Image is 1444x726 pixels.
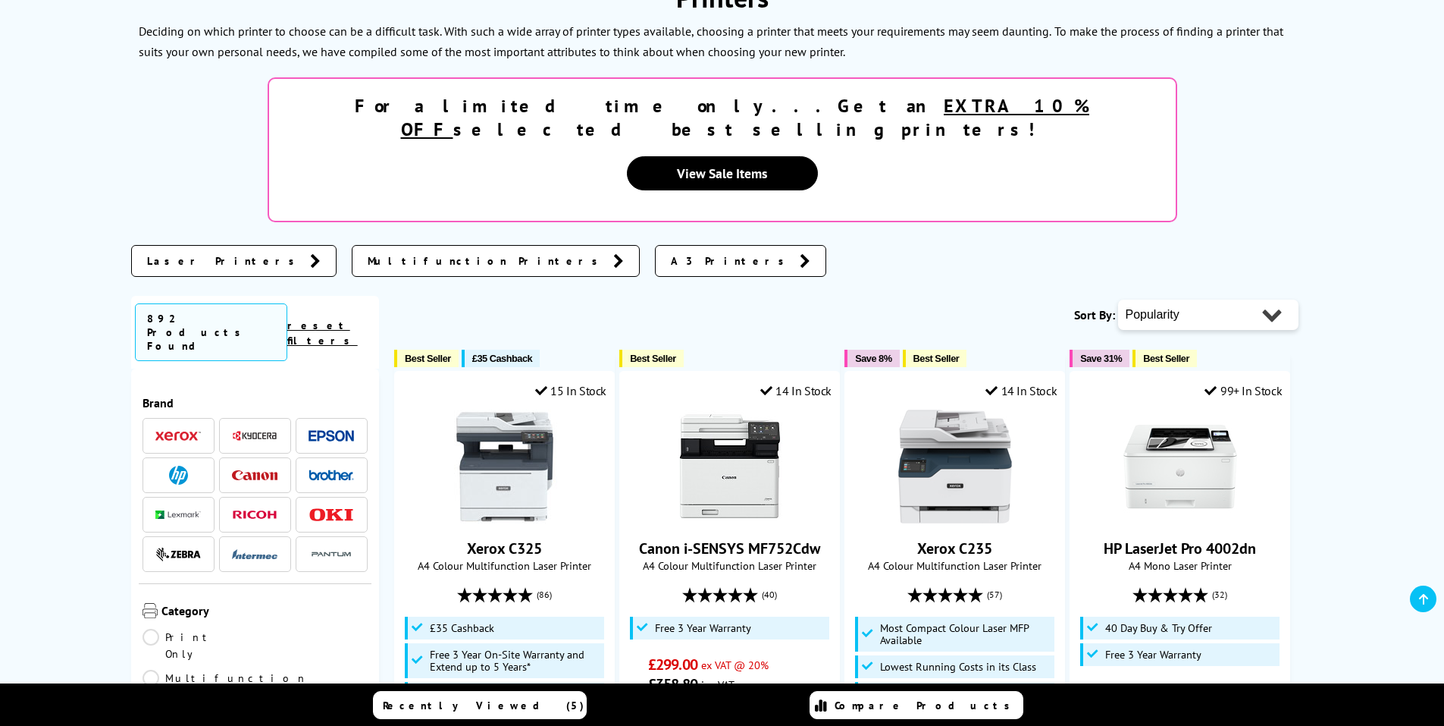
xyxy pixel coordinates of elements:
[232,511,277,519] img: Ricoh
[1070,350,1129,367] button: Save 31%
[143,629,255,662] a: Print Only
[671,253,792,269] span: A3 Printers
[701,677,735,692] span: inc VAT
[309,426,354,445] a: Epson
[448,410,562,523] img: Xerox C325
[762,580,777,609] span: (40)
[673,410,787,523] img: Canon i-SENSYS MF752Cdw
[628,558,832,573] span: A4 Colour Multifunction Laser Printer
[430,649,601,673] span: Free 3 Year On-Site Warranty and Extend up to 5 Years*
[630,353,676,364] span: Best Seller
[880,622,1051,646] span: Most Compact Colour Laser MFP Available
[155,426,201,445] a: Xerox
[139,24,1283,59] p: To make the process of finding a printer that suits your own personal needs, we have compiled som...
[1105,622,1212,634] span: 40 Day Buy & Try Offer
[1123,410,1237,523] img: HP LaserJet Pro 4002dn
[309,430,354,442] img: Epson
[853,558,1057,573] span: A4 Colour Multifunction Laser Printer
[537,580,552,609] span: (86)
[903,350,967,367] button: Best Seller
[985,383,1057,398] div: 14 In Stock
[287,319,358,347] a: reset filters
[917,539,992,558] a: Xerox C235
[648,674,697,694] span: £358.80
[1098,681,1148,701] span: £108.51
[143,603,158,618] img: Category
[232,430,277,442] img: Kyocera
[355,94,1089,141] strong: For a limited time only...Get an selected best selling printers!
[701,658,769,672] span: ex VAT @ 20%
[169,466,188,485] img: HP
[405,353,451,364] span: Best Seller
[401,94,1090,141] u: EXTRA 10% OFF
[368,253,606,269] span: Multifunction Printers
[155,466,201,485] a: HP
[147,253,302,269] span: Laser Printers
[648,655,697,674] span: £299.00
[898,410,1012,523] img: Xerox C235
[135,303,287,361] span: 892 Products Found
[1104,539,1256,558] a: HP LaserJet Pro 4002dn
[472,353,532,364] span: £35 Cashback
[232,466,277,485] a: Canon
[1212,580,1227,609] span: (32)
[403,558,606,573] span: A4 Colour Multifunction Laser Printer
[1080,353,1122,364] span: Save 31%
[462,350,540,367] button: £35 Cashback
[352,245,640,277] a: Multifunction Printers
[639,539,820,558] a: Canon i-SENSYS MF752Cdw
[467,539,542,558] a: Xerox C325
[309,545,354,564] a: Pantum
[155,511,201,520] img: Lexmark
[619,350,684,367] button: Best Seller
[835,699,1018,712] span: Compare Products
[139,24,1051,39] p: Deciding on which printer to choose can be a difficult task. With such a wide array of printer ty...
[913,353,960,364] span: Best Seller
[232,505,277,524] a: Ricoh
[1132,350,1197,367] button: Best Seller
[655,245,826,277] a: A3 Printers
[309,470,354,480] img: Brother
[383,699,584,712] span: Recently Viewed (5)
[155,545,201,564] a: Zebra
[655,622,751,634] span: Free 3 Year Warranty
[535,383,606,398] div: 15 In Stock
[1123,511,1237,526] a: HP LaserJet Pro 4002dn
[155,547,201,562] img: Zebra
[430,622,494,634] span: £35 Cashback
[309,508,354,521] img: OKI
[880,661,1036,673] span: Lowest Running Costs in its Class
[1078,558,1282,573] span: A4 Mono Laser Printer
[232,426,277,445] a: Kyocera
[987,580,1002,609] span: (57)
[844,350,899,367] button: Save 8%
[161,603,368,621] span: Category
[627,156,818,190] a: View Sale Items
[1105,649,1201,661] span: Free 3 Year Warranty
[810,691,1023,719] a: Compare Products
[855,353,891,364] span: Save 8%
[448,511,562,526] a: Xerox C325
[232,545,277,564] a: Intermec
[232,470,277,480] img: Canon
[232,549,277,560] img: Intermec
[673,511,787,526] a: Canon i-SENSYS MF752Cdw
[394,350,459,367] button: Best Seller
[898,511,1012,526] a: Xerox C235
[760,383,832,398] div: 14 In Stock
[373,691,587,719] a: Recently Viewed (5)
[1074,307,1115,322] span: Sort By:
[1143,353,1189,364] span: Best Seller
[131,245,337,277] a: Laser Printers
[1204,383,1282,398] div: 99+ In Stock
[143,670,308,687] a: Multifunction
[309,505,354,524] a: OKI
[309,545,354,564] img: Pantum
[155,431,201,442] img: Xerox
[309,466,354,485] a: Brother
[143,395,368,410] span: Brand
[155,505,201,524] a: Lexmark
